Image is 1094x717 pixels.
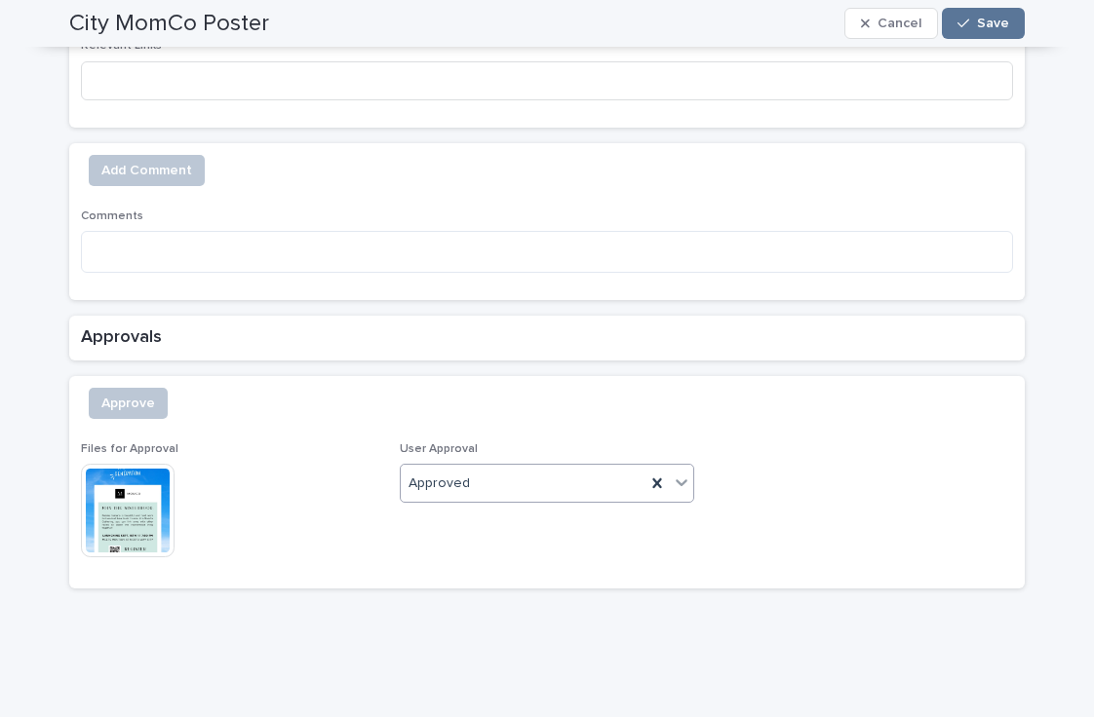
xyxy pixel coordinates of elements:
[101,394,155,413] span: Approve
[89,155,205,186] button: Add Comment
[81,210,143,222] span: Comments
[69,10,269,38] h2: City MomCo Poster
[878,17,921,30] span: Cancel
[844,8,938,39] button: Cancel
[400,443,478,455] span: User Approval
[81,327,1013,349] h2: Approvals
[101,161,192,180] span: Add Comment
[81,443,178,455] span: Files for Approval
[409,473,470,494] span: Approved
[977,17,1009,30] span: Save
[942,8,1025,39] button: Save
[89,388,168,419] button: Approve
